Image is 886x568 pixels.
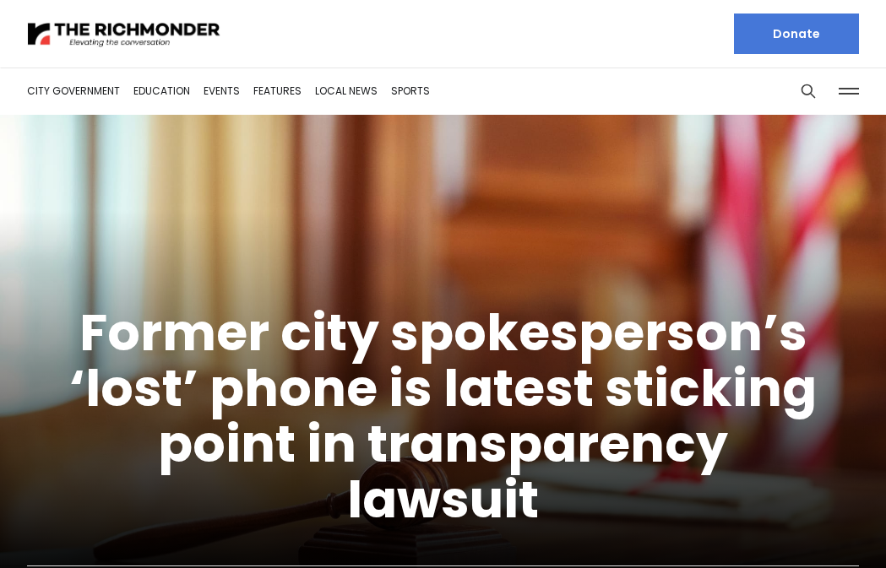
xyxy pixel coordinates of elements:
[27,84,120,98] a: City Government
[315,84,378,98] a: Local News
[27,19,221,49] img: The Richmonder
[391,84,430,98] a: Sports
[133,84,190,98] a: Education
[204,84,240,98] a: Events
[69,297,817,535] a: Former city spokesperson’s ‘lost’ phone is latest sticking point in transparency lawsuit
[797,485,886,568] iframe: portal-trigger
[253,84,302,98] a: Features
[796,78,821,104] button: Search this site
[734,14,859,54] a: Donate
